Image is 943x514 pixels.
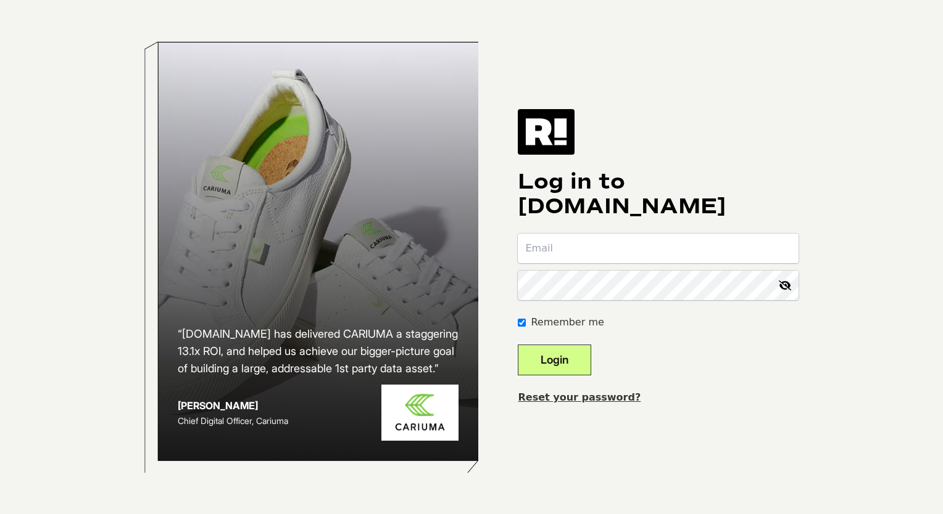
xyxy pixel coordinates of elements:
[518,234,799,263] input: Email
[531,315,604,330] label: Remember me
[178,325,459,377] h2: “[DOMAIN_NAME] has delivered CARIUMA a staggering 13.1x ROI, and helped us achieve our bigger-pic...
[518,169,799,219] h1: Log in to [DOMAIN_NAME]
[518,391,641,403] a: Reset your password?
[518,109,575,155] img: Retention.com
[518,345,591,375] button: Login
[178,415,288,426] span: Chief Digital Officer, Cariuma
[178,399,258,412] strong: [PERSON_NAME]
[381,385,459,441] img: Cariuma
